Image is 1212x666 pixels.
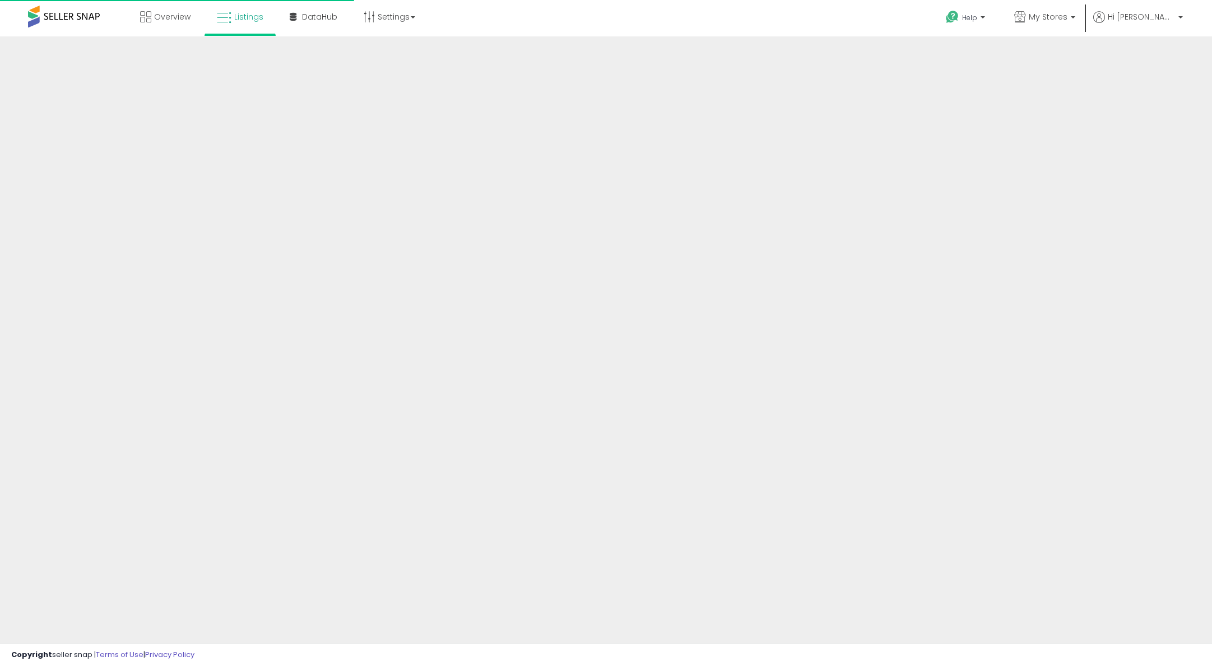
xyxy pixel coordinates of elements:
[937,2,996,36] a: Help
[154,11,191,22] span: Overview
[1108,11,1175,22] span: Hi [PERSON_NAME]
[962,13,977,22] span: Help
[234,11,263,22] span: Listings
[1093,11,1183,36] a: Hi [PERSON_NAME]
[1029,11,1067,22] span: My Stores
[302,11,337,22] span: DataHub
[945,10,959,24] i: Get Help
